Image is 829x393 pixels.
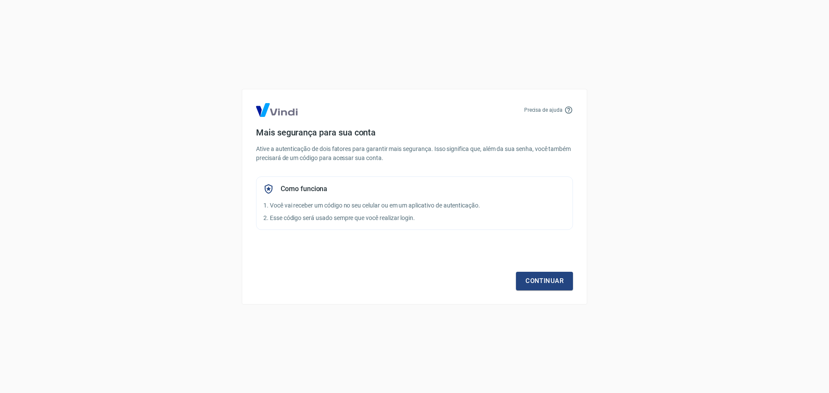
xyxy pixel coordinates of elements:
img: Logo Vind [256,103,297,117]
p: Precisa de ajuda [524,106,563,114]
p: 2. Esse código será usado sempre que você realizar login. [263,214,566,223]
a: Continuar [516,272,573,290]
h4: Mais segurança para sua conta [256,127,573,138]
p: 1. Você vai receber um código no seu celular ou em um aplicativo de autenticação. [263,201,566,210]
p: Ative a autenticação de dois fatores para garantir mais segurança. Isso significa que, além da su... [256,145,573,163]
h5: Como funciona [281,185,327,193]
